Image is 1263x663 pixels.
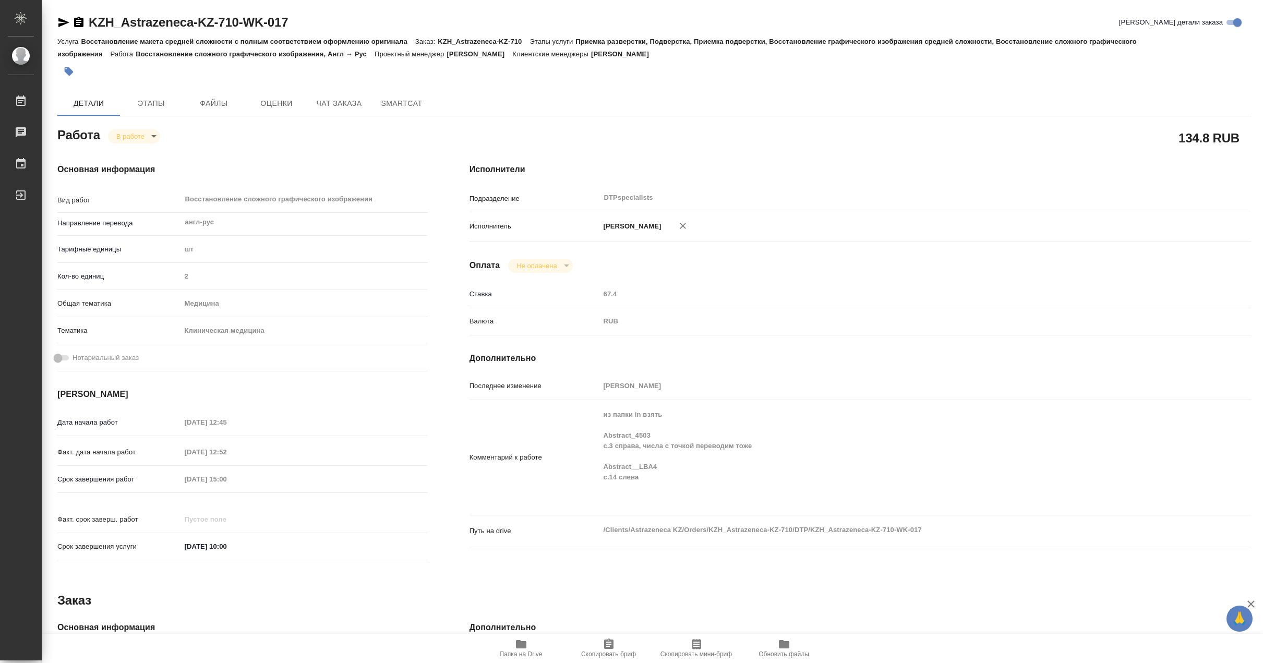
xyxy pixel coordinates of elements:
[181,512,272,527] input: Пустое поле
[470,221,600,232] p: Исполнитель
[64,97,114,110] span: Детали
[470,289,600,299] p: Ставка
[470,526,600,536] p: Путь на drive
[513,261,560,270] button: Не оплачена
[447,50,512,58] p: [PERSON_NAME]
[113,132,148,141] button: В работе
[57,195,181,206] p: Вид работ
[181,269,428,284] input: Пустое поле
[600,286,1186,302] input: Пустое поле
[108,129,160,143] div: В работе
[600,221,661,232] p: [PERSON_NAME]
[57,125,100,143] h2: Работа
[81,38,415,45] p: Восстановление макета средней сложности с полным соответствием оформлению оригинала
[1178,129,1240,147] h2: 134.8 RUB
[377,97,427,110] span: SmartCat
[57,388,428,401] h4: [PERSON_NAME]
[565,634,653,663] button: Скопировать бриф
[470,381,600,391] p: Последнее изменение
[470,352,1252,365] h4: Дополнительно
[73,16,85,29] button: Скопировать ссылку
[581,650,636,658] span: Скопировать бриф
[111,50,136,58] p: Работа
[73,353,139,363] span: Нотариальный заказ
[181,539,272,554] input: ✎ Введи что-нибудь
[470,259,500,272] h4: Оплата
[57,163,428,176] h4: Основная информация
[57,621,428,634] h4: Основная информация
[600,378,1186,393] input: Пустое поле
[470,194,600,204] p: Подразделение
[57,244,181,255] p: Тарифные единицы
[477,634,565,663] button: Папка на Drive
[136,50,375,58] p: Восстановление сложного графического изображения, Англ → Рус
[1226,606,1253,632] button: 🙏
[470,316,600,327] p: Валюта
[600,521,1186,539] textarea: /Clients/Astrazeneca KZ/Orders/KZH_Astrazeneca-KZ-710/DTP/KZH_Astrazeneca-KZ-710-WK-017
[314,97,364,110] span: Чат заказа
[57,38,1137,58] p: Приемка разверстки, Подверстка, Приемка подверстки, Восстановление графического изображения средн...
[189,97,239,110] span: Файлы
[57,218,181,228] p: Направление перевода
[57,271,181,282] p: Кол-во единиц
[57,541,181,552] p: Срок завершения услуги
[591,50,657,58] p: [PERSON_NAME]
[470,452,600,463] p: Комментарий к работе
[57,298,181,309] p: Общая тематика
[181,322,428,340] div: Клиническая медицина
[600,406,1186,507] textarea: из папки in взять Abstract_4503 с.3 справа, числа с точкой переводим тоже Abstract__LBA4 с.14 слева
[1119,17,1223,28] span: [PERSON_NAME] детали заказа
[660,650,732,658] span: Скопировать мини-бриф
[653,634,740,663] button: Скопировать мини-бриф
[57,514,181,525] p: Факт. срок заверш. работ
[57,16,70,29] button: Скопировать ссылку для ЯМессенджера
[740,634,828,663] button: Обновить файлы
[57,592,91,609] h2: Заказ
[530,38,576,45] p: Этапы услуги
[57,447,181,457] p: Факт. дата начала работ
[126,97,176,110] span: Этапы
[181,472,272,487] input: Пустое поле
[470,163,1252,176] h4: Исполнители
[438,38,530,45] p: KZH_Astrazeneca-KZ-710
[57,38,81,45] p: Услуга
[512,50,591,58] p: Клиентские менеджеры
[181,444,272,460] input: Пустое поле
[500,650,543,658] span: Папка на Drive
[181,295,428,312] div: Медицина
[375,50,447,58] p: Проектный менеджер
[57,326,181,336] p: Тематика
[600,312,1186,330] div: RUB
[181,240,428,258] div: шт
[181,415,272,430] input: Пустое поле
[415,38,438,45] p: Заказ:
[89,15,288,29] a: KZH_Astrazeneca-KZ-710-WK-017
[57,474,181,485] p: Срок завершения работ
[470,621,1252,634] h4: Дополнительно
[57,60,80,83] button: Добавить тэг
[671,214,694,237] button: Удалить исполнителя
[508,259,572,273] div: В работе
[57,417,181,428] p: Дата начала работ
[251,97,302,110] span: Оценки
[1231,608,1248,630] span: 🙏
[759,650,809,658] span: Обновить файлы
